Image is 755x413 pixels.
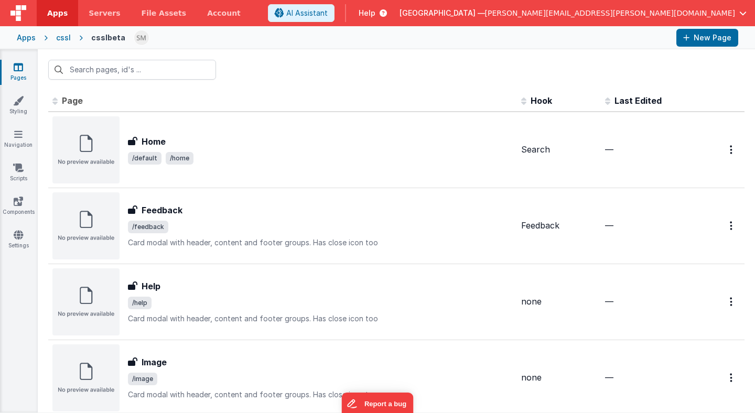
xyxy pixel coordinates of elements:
span: Last Edited [614,95,662,106]
div: none [521,296,597,308]
h3: Home [142,135,166,148]
h3: Image [142,356,167,368]
p: Card modal with header, content and footer groups. Has close icon too [128,313,513,324]
p: Card modal with header, content and footer groups. Has close icon too [128,237,513,248]
button: [GEOGRAPHIC_DATA] — [PERSON_NAME][EMAIL_ADDRESS][PERSON_NAME][DOMAIN_NAME] [400,8,747,18]
input: Search pages, id's ... [48,60,216,80]
span: — [605,372,613,383]
span: /default [128,152,161,165]
span: [GEOGRAPHIC_DATA] — [400,8,485,18]
button: New Page [676,29,738,47]
h3: Help [142,280,160,292]
div: csslbeta [91,32,125,43]
span: Servers [89,8,120,18]
span: Page [62,95,83,106]
img: e9616e60dfe10b317d64a5e98ec8e357 [134,30,149,45]
div: cssl [56,32,71,43]
h3: Feedback [142,204,182,216]
div: Apps [17,32,36,43]
span: AI Assistant [286,8,328,18]
div: none [521,372,597,384]
div: Search [521,144,597,156]
span: /feedback [128,221,168,233]
span: Apps [47,8,68,18]
span: [PERSON_NAME][EMAIL_ADDRESS][PERSON_NAME][DOMAIN_NAME] [485,8,735,18]
button: Options [724,291,740,312]
button: Options [724,367,740,388]
span: — [605,220,613,231]
button: Options [724,139,740,160]
span: /image [128,373,157,385]
p: Card modal with header, content and footer groups. Has close icon too [128,389,513,400]
span: Help [359,8,375,18]
span: Hook [531,95,552,106]
button: AI Assistant [268,4,335,22]
span: /home [166,152,193,165]
div: Feedback [521,220,597,232]
button: Options [724,215,740,236]
span: — [605,144,613,155]
span: File Assets [142,8,187,18]
span: /help [128,297,152,309]
span: — [605,296,613,307]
